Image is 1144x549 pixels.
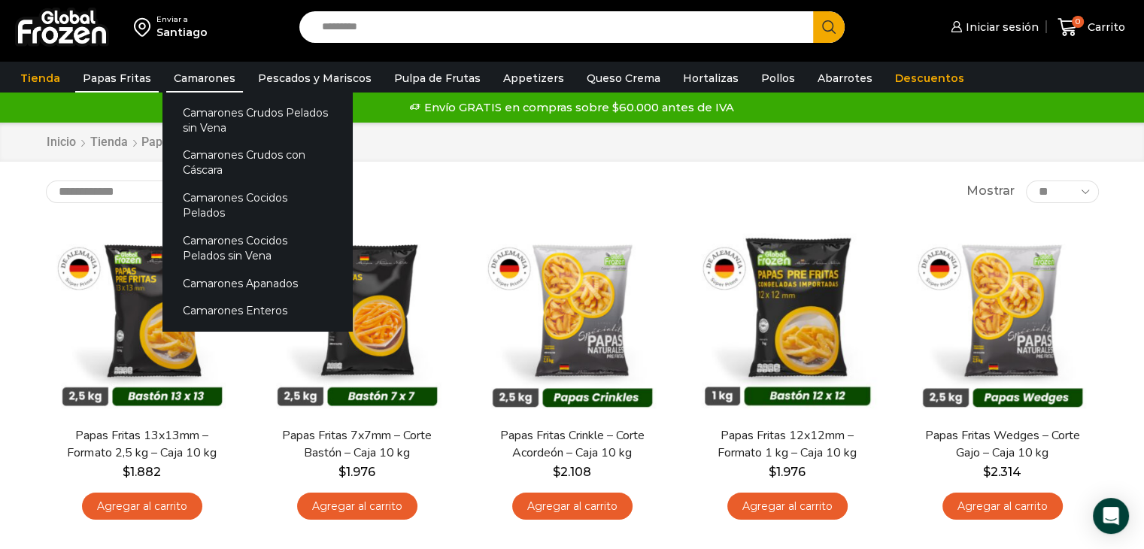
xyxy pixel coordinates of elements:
[141,135,175,149] h1: Papas
[75,64,159,93] a: Papas Fritas
[810,64,880,93] a: Abarrotes
[46,134,175,151] nav: Breadcrumb
[727,493,848,520] a: Agregar al carrito: “Papas Fritas 12x12mm - Formato 1 kg - Caja 10 kg”
[156,25,208,40] div: Santiago
[162,227,352,270] a: Camarones Cocidos Pelados sin Vena
[162,99,352,141] a: Camarones Crudos Pelados sin Vena
[496,64,572,93] a: Appetizers
[1054,10,1129,45] a: 0 Carrito
[1093,498,1129,534] div: Open Intercom Messenger
[123,465,161,479] bdi: 1.882
[387,64,488,93] a: Pulpa de Frutas
[250,64,379,93] a: Pescados y Mariscos
[90,134,129,151] a: Tienda
[915,427,1088,462] a: Papas Fritas Wedges – Corte Gajo – Caja 10 kg
[512,493,633,520] a: Agregar al carrito: “Papas Fritas Crinkle - Corte Acordeón - Caja 10 kg”
[485,427,658,462] a: Papas Fritas Crinkle – Corte Acordeón – Caja 10 kg
[46,180,238,203] select: Pedido de la tienda
[1084,20,1125,35] span: Carrito
[162,184,352,227] a: Camarones Cocidos Pelados
[706,378,868,405] span: Vista Rápida
[962,20,1039,35] span: Iniciar sesión
[983,465,1021,479] bdi: 2.314
[553,465,591,479] bdi: 2.108
[276,378,438,405] span: Vista Rápida
[297,493,417,520] a: Agregar al carrito: “Papas Fritas 7x7mm - Corte Bastón - Caja 10 kg”
[700,427,873,462] a: Papas Fritas 12x12mm – Formato 1 kg – Caja 10 kg
[338,465,375,479] bdi: 1.976
[1072,16,1084,28] span: 0
[166,64,243,93] a: Camarones
[553,465,560,479] span: $
[162,269,352,297] a: Camarones Apanados
[769,465,776,479] span: $
[123,465,130,479] span: $
[888,64,972,93] a: Descuentos
[754,64,803,93] a: Pollos
[82,493,202,520] a: Agregar al carrito: “Papas Fritas 13x13mm - Formato 2,5 kg - Caja 10 kg”
[46,134,77,151] a: Inicio
[13,64,68,93] a: Tienda
[156,14,208,25] div: Enviar a
[162,297,352,325] a: Camarones Enteros
[983,465,991,479] span: $
[55,427,228,462] a: Papas Fritas 13x13mm – Formato 2,5 kg – Caja 10 kg
[491,378,653,405] span: Vista Rápida
[270,427,443,462] a: Papas Fritas 7x7mm – Corte Bastón – Caja 10 kg
[162,141,352,184] a: Camarones Crudos con Cáscara
[813,11,845,43] button: Search button
[947,12,1039,42] a: Iniciar sesión
[675,64,746,93] a: Hortalizas
[579,64,668,93] a: Queso Crema
[966,183,1015,200] span: Mostrar
[921,378,1083,405] span: Vista Rápida
[338,465,346,479] span: $
[942,493,1063,520] a: Agregar al carrito: “Papas Fritas Wedges – Corte Gajo - Caja 10 kg”
[61,378,223,405] span: Vista Rápida
[134,14,156,40] img: address-field-icon.svg
[769,465,806,479] bdi: 1.976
